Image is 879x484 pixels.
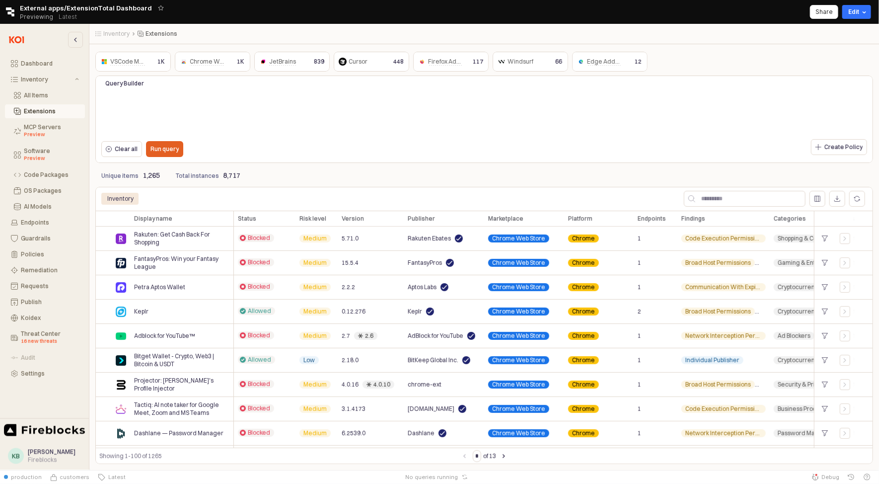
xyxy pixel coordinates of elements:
[778,235,831,242] span: Shopping & Coupons
[761,259,815,267] span: Individual Publisher
[24,108,79,115] div: Extensions
[818,354,832,367] div: +
[24,187,79,194] div: OS Packages
[60,473,89,481] span: customers
[778,283,831,291] span: Cryptocurrency & Blockchain
[303,332,327,340] span: Medium
[818,403,832,415] div: +
[572,405,595,413] span: Chrome
[24,124,79,139] div: MCP Servers
[299,215,326,223] span: Risk level
[638,332,641,340] span: 1
[685,308,751,316] span: Broad Host Permissions
[5,351,85,365] button: Audit
[818,329,832,342] div: +
[408,356,458,364] span: BitKeep Global Inc.
[21,330,79,345] div: Threat Center
[24,203,79,210] div: AI Models
[807,470,843,484] button: Debug
[24,171,79,178] div: Code Packages
[508,57,533,67] div: Windsurf
[21,60,79,67] div: Dashboard
[5,232,85,245] button: Guardrails
[638,215,666,223] span: Endpoints
[818,232,832,245] div: +
[492,332,545,340] span: Chrome Web Store
[5,216,85,230] button: Endpoints
[5,327,85,349] button: Threat Center
[101,171,139,180] p: Unique items
[24,92,79,99] div: All Items
[21,76,73,83] div: Inventory
[778,429,831,437] span: Password Managers
[303,356,315,364] span: Low
[24,131,79,139] div: Preview
[99,451,459,461] div: Showing 1-100 of 1265
[248,429,270,437] span: Blocked
[843,470,859,484] button: History
[638,429,641,437] span: 1
[5,247,85,261] button: Policies
[5,184,85,198] button: OS Packages
[685,429,762,437] span: Network Interception Permissions
[342,308,366,316] span: 0.12.276
[176,171,219,180] p: Total instances
[190,58,243,66] span: Chrome Web Store
[28,448,75,456] span: [PERSON_NAME]
[761,381,837,389] span: Communication With Expired Domain
[638,259,641,267] span: 1
[254,52,330,72] div: JetBrains839
[334,52,409,72] div: Cursor448
[572,381,595,389] span: Chrome
[248,331,270,339] span: Blocked
[5,168,85,182] button: Code Packages
[269,58,296,66] span: JetBrains
[5,367,85,381] button: Settings
[53,10,82,24] button: Releases and History
[778,332,810,340] span: Ad Blockers
[134,231,229,246] span: Rakuten: Get Cash Back For Shopping
[572,235,595,242] span: Chrome
[811,139,867,155] button: Create Policy
[587,58,628,66] span: Edge Add-ons
[815,8,833,16] p: Share
[143,170,160,181] p: 1,265
[810,5,838,19] button: Share app
[408,405,454,413] span: [DOMAIN_NAME]
[156,3,166,13] button: Add app to favorites
[150,145,179,153] p: Run query
[21,299,79,306] div: Publish
[248,356,271,364] span: Allowed
[115,145,138,153] p: Clear all
[342,259,359,267] span: 15.5.4
[5,263,85,277] button: Remediation
[685,405,762,413] span: Code Execution Permissions
[473,57,483,66] p: 117
[492,356,545,364] span: Chrome Web Store
[492,283,545,291] span: Chrome Web Store
[498,450,510,462] button: Next page
[365,332,373,340] div: 2.6
[101,95,867,136] iframe: QueryBuildingItay
[572,308,595,316] span: Chrome
[95,30,614,38] nav: Breadcrumbs
[303,235,327,242] span: Medium
[638,356,641,364] span: 1
[685,283,762,291] span: Communication With Expired Domain
[818,427,832,440] div: +
[408,235,451,242] span: Rakuten Ebates
[393,57,404,66] p: 448
[303,381,327,389] span: Medium
[778,405,831,413] span: Business Productivity
[175,52,250,72] div: Chrome Web Store1K
[21,219,79,226] div: Endpoints
[408,429,435,437] span: Dashlane
[408,259,442,267] span: FantasyPros
[238,215,256,223] span: Status
[824,143,863,151] p: Create Policy
[248,258,270,266] span: Blocked
[248,234,270,242] span: Blocked
[342,215,364,223] span: Version
[303,429,327,437] span: Medium
[101,193,140,205] div: Inventory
